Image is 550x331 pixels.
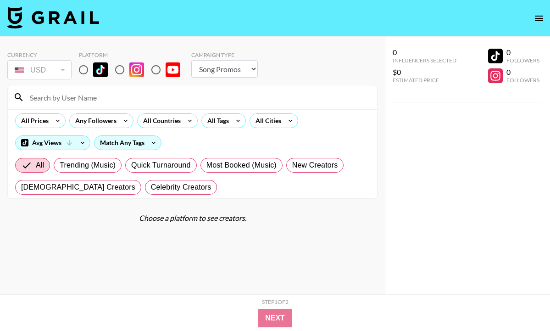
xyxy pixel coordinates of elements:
[506,57,539,64] div: Followers
[129,62,144,77] img: Instagram
[258,309,292,327] button: Next
[202,114,231,128] div: All Tags
[7,213,378,223] div: Choose a platform to see creators.
[94,136,161,150] div: Match Any Tags
[7,51,72,58] div: Currency
[9,62,70,78] div: USD
[36,160,44,171] span: All
[530,9,548,28] button: open drawer
[151,182,211,193] span: Celebrity Creators
[7,6,99,28] img: Grail Talent
[16,136,90,150] div: Avg Views
[16,114,50,128] div: All Prices
[131,160,191,171] span: Quick Turnaround
[206,160,277,171] span: Most Booked (Music)
[504,285,539,320] iframe: Drift Widget Chat Controller
[79,51,188,58] div: Platform
[506,77,539,84] div: Followers
[166,62,180,77] img: YouTube
[506,48,539,57] div: 0
[70,114,118,128] div: Any Followers
[21,182,135,193] span: [DEMOGRAPHIC_DATA] Creators
[138,114,183,128] div: All Countries
[292,160,338,171] span: New Creators
[262,298,289,305] div: Step 1 of 2
[393,48,456,57] div: 0
[393,67,456,77] div: $0
[60,160,116,171] span: Trending (Music)
[393,57,456,64] div: Influencers Selected
[24,90,372,105] input: Search by User Name
[93,62,108,77] img: TikTok
[7,58,72,81] div: Currency is locked to USD
[506,67,539,77] div: 0
[393,77,456,84] div: Estimated Price
[191,51,258,58] div: Campaign Type
[250,114,283,128] div: All Cities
